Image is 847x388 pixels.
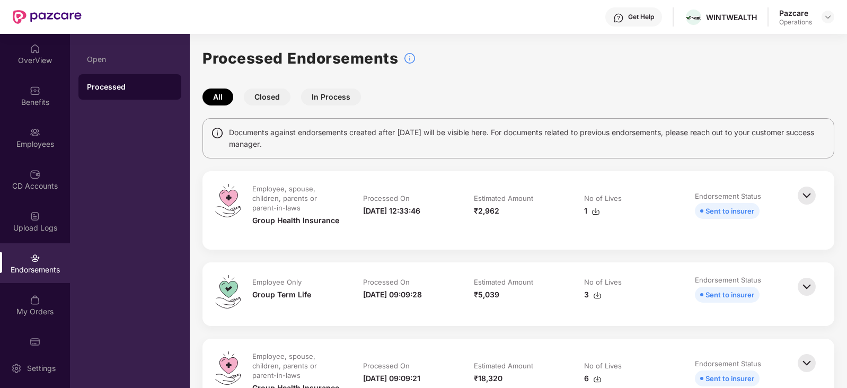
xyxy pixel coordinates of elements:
[474,205,499,217] div: ₹2,962
[202,89,233,105] button: All
[215,275,241,308] img: svg+xml;base64,PHN2ZyB4bWxucz0iaHR0cDovL3d3dy53My5vcmcvMjAwMC9zdmciIHdpZHRoPSI0OS4zMiIgaGVpZ2h0PS...
[474,361,533,371] div: Estimated Amount
[584,193,622,203] div: No of Lives
[474,373,502,384] div: ₹18,320
[30,43,40,54] img: svg+xml;base64,PHN2ZyBpZD0iSG9tZSIgeG1sbnM9Imh0dHA6Ly93d3cudzMub3JnLzIwMDAvc3ZnIiB3aWR0aD0iMjAiIG...
[30,169,40,180] img: svg+xml;base64,PHN2ZyBpZD0iQ0RfQWNjb3VudHMiIGRhdGEtbmFtZT0iQ0QgQWNjb3VudHMiIHhtbG5zPSJodHRwOi8vd3...
[474,277,533,287] div: Estimated Amount
[30,295,40,305] img: svg+xml;base64,PHN2ZyBpZD0iTXlfT3JkZXJzIiBkYXRhLW5hbWU9Ik15IE9yZGVycyIgeG1sbnM9Imh0dHA6Ly93d3cudz...
[695,275,761,285] div: Endorsement Status
[613,13,624,23] img: svg+xml;base64,PHN2ZyBpZD0iSGVscC0zMngzMiIgeG1sbnM9Imh0dHA6Ly93d3cudzMub3JnLzIwMDAvc3ZnIiB3aWR0aD...
[705,373,754,384] div: Sent to insurer
[779,18,812,27] div: Operations
[705,205,754,217] div: Sent to insurer
[592,207,600,216] img: svg+xml;base64,PHN2ZyBpZD0iRG93bmxvYWQtMzJ4MzIiIHhtbG5zPSJodHRwOi8vd3d3LnczLm9yZy8yMDAwL3N2ZyIgd2...
[30,85,40,96] img: svg+xml;base64,PHN2ZyBpZD0iQmVuZWZpdHMiIHhtbG5zPSJodHRwOi8vd3d3LnczLm9yZy8yMDAwL3N2ZyIgd2lkdGg9Ij...
[211,127,224,139] img: svg+xml;base64,PHN2ZyBpZD0iSW5mbyIgeG1sbnM9Imh0dHA6Ly93d3cudzMub3JnLzIwMDAvc3ZnIiB3aWR0aD0iMTQiIG...
[795,184,818,207] img: svg+xml;base64,PHN2ZyBpZD0iQmFjay0zMngzMiIgeG1sbnM9Imh0dHA6Ly93d3cudzMub3JnLzIwMDAvc3ZnIiB3aWR0aD...
[13,10,82,24] img: New Pazcare Logo
[363,373,420,384] div: [DATE] 09:09:21
[474,193,533,203] div: Estimated Amount
[87,55,173,64] div: Open
[584,205,600,217] div: 1
[795,351,818,375] img: svg+xml;base64,PHN2ZyBpZD0iQmFjay0zMngzMiIgeG1sbnM9Imh0dHA6Ly93d3cudzMub3JnLzIwMDAvc3ZnIiB3aWR0aD...
[363,289,422,301] div: [DATE] 09:09:28
[705,289,754,301] div: Sent to insurer
[706,12,757,22] div: WINTWEALTH
[584,277,622,287] div: No of Lives
[252,184,340,213] div: Employee, spouse, children, parents or parent-in-laws
[215,184,241,217] img: svg+xml;base64,PHN2ZyB4bWxucz0iaHR0cDovL3d3dy53My5vcmcvMjAwMC9zdmciIHdpZHRoPSI0OS4zMiIgaGVpZ2h0PS...
[252,289,311,301] div: Group Term Life
[252,277,302,287] div: Employee Only
[252,351,340,380] div: Employee, spouse, children, parents or parent-in-laws
[30,337,40,347] img: svg+xml;base64,PHN2ZyBpZD0iUGF6Y2FyZCIgeG1sbnM9Imh0dHA6Ly93d3cudzMub3JnLzIwMDAvc3ZnIiB3aWR0aD0iMj...
[30,253,40,263] img: svg+xml;base64,PHN2ZyBpZD0iRW5kb3JzZW1lbnRzIiB4bWxucz0iaHR0cDovL3d3dy53My5vcmcvMjAwMC9zdmciIHdpZH...
[363,361,410,371] div: Processed On
[474,289,499,301] div: ₹5,039
[695,191,761,201] div: Endorsement Status
[403,52,416,65] img: svg+xml;base64,PHN2ZyBpZD0iSW5mb18tXzMyeDMyIiBkYXRhLW5hbWU9IkluZm8gLSAzMngzMiIgeG1sbnM9Imh0dHA6Ly...
[363,193,410,203] div: Processed On
[202,47,398,70] h1: Processed Endorsements
[244,89,290,105] button: Closed
[695,359,761,368] div: Endorsement Status
[11,363,22,374] img: svg+xml;base64,PHN2ZyBpZD0iU2V0dGluZy0yMHgyMCIgeG1sbnM9Imh0dHA6Ly93d3cudzMub3JnLzIwMDAvc3ZnIiB3aW...
[584,361,622,371] div: No of Lives
[229,127,826,150] span: Documents against endorsements created after [DATE] will be visible here. For documents related t...
[795,275,818,298] img: svg+xml;base64,PHN2ZyBpZD0iQmFjay0zMngzMiIgeG1sbnM9Imh0dHA6Ly93d3cudzMub3JnLzIwMDAvc3ZnIiB3aWR0aD...
[363,277,410,287] div: Processed On
[686,16,701,19] img: Wintlogo.jpg
[87,82,173,92] div: Processed
[215,351,241,385] img: svg+xml;base64,PHN2ZyB4bWxucz0iaHR0cDovL3d3dy53My5vcmcvMjAwMC9zdmciIHdpZHRoPSI0OS4zMiIgaGVpZ2h0PS...
[363,205,420,217] div: [DATE] 12:33:46
[24,363,59,374] div: Settings
[628,13,654,21] div: Get Help
[301,89,361,105] button: In Process
[593,375,602,383] img: svg+xml;base64,PHN2ZyBpZD0iRG93bmxvYWQtMzJ4MzIiIHhtbG5zPSJodHRwOi8vd3d3LnczLm9yZy8yMDAwL3N2ZyIgd2...
[30,127,40,138] img: svg+xml;base64,PHN2ZyBpZD0iRW1wbG95ZWVzIiB4bWxucz0iaHR0cDovL3d3dy53My5vcmcvMjAwMC9zdmciIHdpZHRoPS...
[30,211,40,222] img: svg+xml;base64,PHN2ZyBpZD0iVXBsb2FkX0xvZ3MiIGRhdGEtbmFtZT0iVXBsb2FkIExvZ3MiIHhtbG5zPSJodHRwOi8vd3...
[593,291,602,299] img: svg+xml;base64,PHN2ZyBpZD0iRG93bmxvYWQtMzJ4MzIiIHhtbG5zPSJodHRwOi8vd3d3LnczLm9yZy8yMDAwL3N2ZyIgd2...
[584,289,602,301] div: 3
[824,13,832,21] img: svg+xml;base64,PHN2ZyBpZD0iRHJvcGRvd24tMzJ4MzIiIHhtbG5zPSJodHRwOi8vd3d3LnczLm9yZy8yMDAwL3N2ZyIgd2...
[779,8,812,18] div: Pazcare
[252,215,339,226] div: Group Health Insurance
[584,373,602,384] div: 6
